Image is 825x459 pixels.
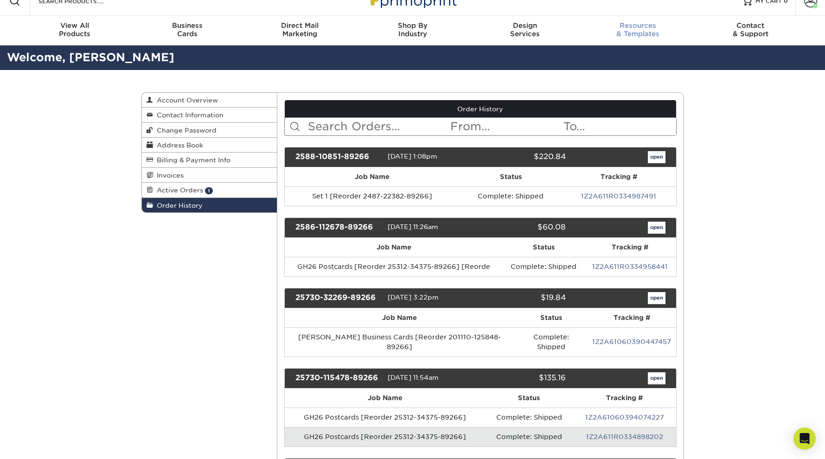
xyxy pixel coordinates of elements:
[153,96,218,104] span: Account Overview
[285,308,514,327] th: Job Name
[473,151,573,163] div: $220.84
[485,408,573,427] td: Complete: Shipped
[585,414,664,421] a: 1Z2A61060394074227
[694,21,807,30] span: Contact
[131,21,243,38] div: Cards
[460,167,562,186] th: Status
[562,167,676,186] th: Tracking #
[573,389,676,408] th: Tracking #
[460,186,562,206] td: Complete: Shipped
[592,338,671,345] a: 1Z2A61060390447457
[473,292,573,304] div: $19.84
[285,100,676,118] a: Order History
[142,93,277,108] a: Account Overview
[205,187,213,194] span: 1
[19,21,131,30] span: View All
[285,408,485,427] td: GH26 Postcards [Reorder 25312-34375-89266]
[588,308,676,327] th: Tracking #
[243,21,356,30] span: Direct Mail
[485,427,573,446] td: Complete: Shipped
[153,156,230,164] span: Billing & Payment Info
[142,123,277,138] a: Change Password
[19,21,131,38] div: Products
[356,21,469,38] div: Industry
[582,16,694,45] a: Resources& Templates
[694,16,807,45] a: Contact& Support
[648,222,665,234] a: open
[153,141,203,149] span: Address Book
[503,257,584,276] td: Complete: Shipped
[584,238,676,257] th: Tracking #
[449,118,563,135] input: From...
[19,16,131,45] a: View AllProducts
[388,374,439,381] span: [DATE] 11:54am
[388,223,438,230] span: [DATE] 11:26am
[153,186,203,194] span: Active Orders
[356,21,469,30] span: Shop By
[288,292,388,304] div: 25730-32269-89266
[142,198,277,212] a: Order History
[285,238,503,257] th: Job Name
[153,127,217,134] span: Change Password
[285,389,485,408] th: Job Name
[285,167,460,186] th: Job Name
[793,427,816,450] div: Open Intercom Messenger
[142,183,277,198] a: Active Orders 1
[243,21,356,38] div: Marketing
[514,327,588,357] td: Complete: Shipped
[582,21,694,30] span: Resources
[648,151,665,163] a: open
[473,372,573,384] div: $135.16
[388,153,437,160] span: [DATE] 1:08pm
[285,257,503,276] td: GH26 Postcards [Reorder 25312-34375-89266] [Reorde
[581,192,656,200] a: 1Z2A611R0334987491
[648,292,665,304] a: open
[288,151,388,163] div: 2588-10851-89266
[131,16,243,45] a: BusinessCards
[485,389,573,408] th: Status
[243,16,356,45] a: Direct MailMarketing
[285,327,514,357] td: [PERSON_NAME] Business Cards [Reorder 201110-125848-89266]
[592,263,668,270] a: 1Z2A611R0334958441
[586,433,663,440] a: 1Z2A611R0334898202
[694,21,807,38] div: & Support
[142,168,277,183] a: Invoices
[356,16,469,45] a: Shop ByIndustry
[473,222,573,234] div: $60.08
[288,372,388,384] div: 25730-115478-89266
[153,202,203,209] span: Order History
[142,153,277,167] a: Billing & Payment Info
[142,108,277,122] a: Contact Information
[514,308,588,327] th: Status
[142,138,277,153] a: Address Book
[2,431,79,456] iframe: Google Customer Reviews
[582,21,694,38] div: & Templates
[648,372,665,384] a: open
[469,16,582,45] a: DesignServices
[153,172,184,179] span: Invoices
[285,186,460,206] td: Set 1 [Reorder 2487-22382-89266]
[469,21,582,38] div: Services
[388,293,439,301] span: [DATE] 3:22pm
[503,238,584,257] th: Status
[307,118,449,135] input: Search Orders...
[131,21,243,30] span: Business
[469,21,582,30] span: Design
[563,118,676,135] input: To...
[288,222,388,234] div: 2586-112678-89266
[285,427,485,446] td: GH26 Postcards [Reorder 25312-34375-89266]
[153,111,224,119] span: Contact Information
